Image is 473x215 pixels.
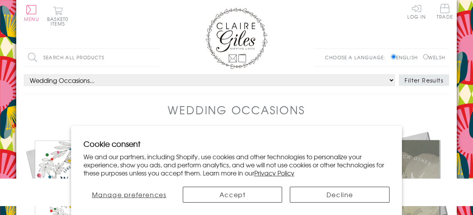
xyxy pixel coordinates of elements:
button: Basket0 items [47,6,68,26]
label: English [391,54,422,61]
h2: Cookie consent [83,138,390,149]
input: Search [151,49,159,66]
button: Decline [290,187,390,203]
input: Search all products [24,49,159,66]
button: Menu [24,5,39,21]
a: Log In [407,4,426,19]
p: We and our partners, including Shopify, use cookies and other technologies to personalize your ex... [83,153,390,177]
span: Menu [24,15,39,22]
input: English [391,54,396,59]
span: Manage preferences [92,190,167,199]
button: Filter Results [399,74,449,86]
button: Accept [183,187,282,203]
input: Welsh [423,54,428,59]
span: 0 items [51,15,68,27]
button: Manage preferences [83,187,175,203]
label: Welsh [423,54,445,61]
a: Privacy Policy [254,168,294,177]
h1: Wedding Occasions [168,102,305,118]
img: Claire Giles Greetings Cards [206,8,267,69]
p: Choose a language: [325,54,390,61]
span: Trade [437,4,453,19]
a: Trade [437,4,453,21]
